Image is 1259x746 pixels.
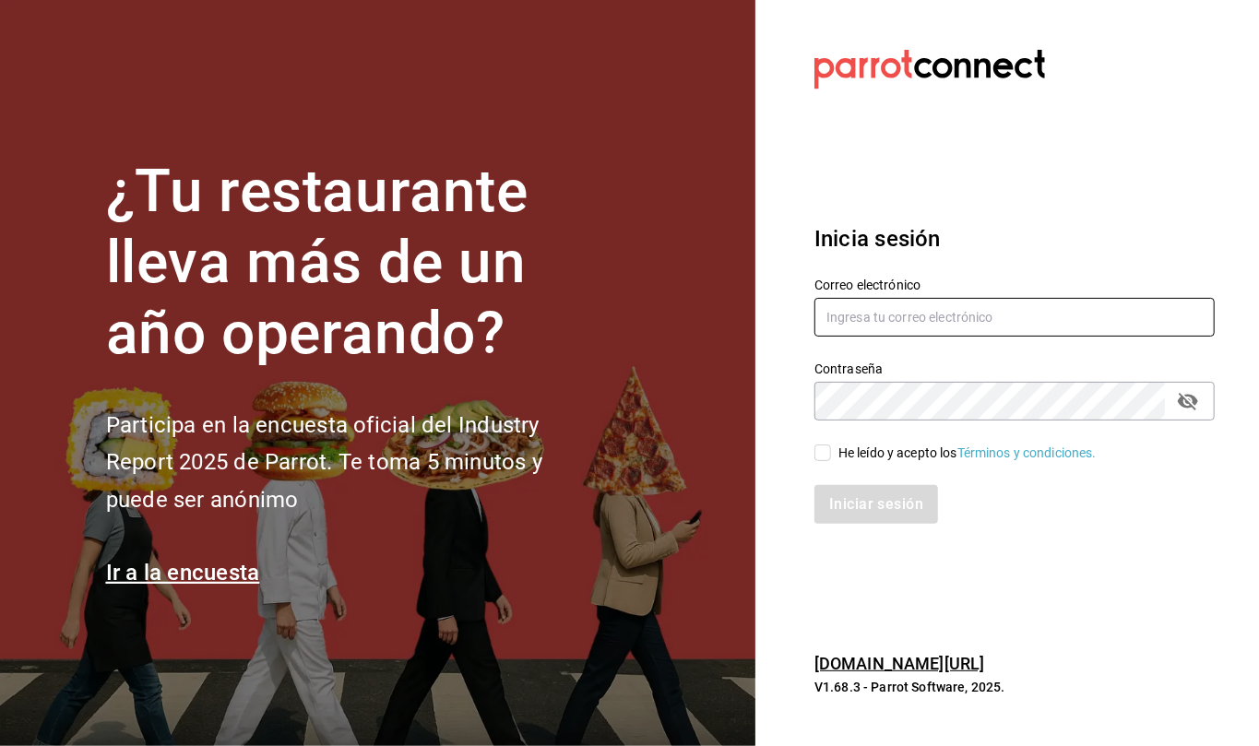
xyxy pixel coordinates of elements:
p: V1.68.3 - Parrot Software, 2025. [814,678,1215,696]
a: [DOMAIN_NAME][URL] [814,654,984,673]
div: He leído y acepto los [838,444,1097,463]
label: Correo electrónico [814,279,1215,292]
a: Términos y condiciones. [957,445,1097,460]
h3: Inicia sesión [814,222,1215,255]
input: Ingresa tu correo electrónico [814,298,1215,337]
h1: ¿Tu restaurante lleva más de un año operando? [106,157,604,369]
h2: Participa en la encuesta oficial del Industry Report 2025 de Parrot. Te toma 5 minutos y puede se... [106,407,604,519]
label: Contraseña [814,363,1215,376]
a: Ir a la encuesta [106,560,260,586]
button: passwordField [1172,385,1204,417]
